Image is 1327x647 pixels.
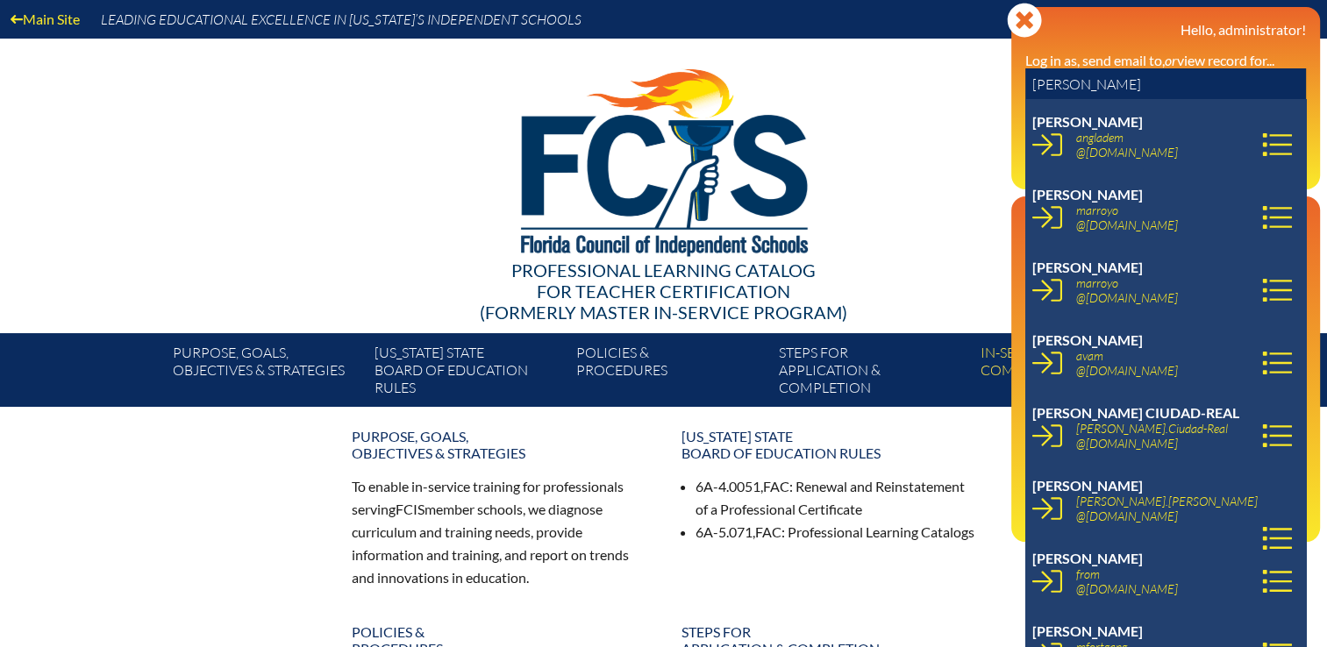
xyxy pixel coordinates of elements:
[974,340,1175,407] a: In-servicecomponents
[159,260,1169,323] div: Professional Learning Catalog (formerly Master In-service Program)
[755,523,781,540] span: FAC
[352,475,646,588] p: To enable in-service training for professionals serving member schools, we diagnose curriculum an...
[482,39,845,278] img: FCISlogo221.eps
[772,340,974,407] a: Steps forapplication & completion
[367,340,569,407] a: [US_STATE] StateBoard of Education rules
[165,340,367,407] a: Purpose, goals,objectives & strategies
[1018,430,1296,487] a: Director of Professional Development [US_STATE] Council of Independent Schools since [DATE]
[1007,3,1042,38] svg: Close
[4,7,87,31] a: Main Site
[1032,259,1143,275] span: [PERSON_NAME]
[1018,110,1152,134] a: User infoEE Control Panel
[1018,141,1095,165] a: User infoReports
[1032,622,1143,639] span: [PERSON_NAME]
[396,501,424,517] span: FCIS
[696,521,976,544] li: 6A-5.071, : Professional Learning Catalogs
[1032,186,1143,203] span: [PERSON_NAME]
[1032,404,1239,421] span: [PERSON_NAME] Ciudad-Real
[696,475,976,521] li: 6A-4.0051, : Renewal and Reinstatement of a Professional Certificate
[1069,417,1235,454] a: [PERSON_NAME].Ciudad-Real@[DOMAIN_NAME]
[1032,477,1143,494] span: [PERSON_NAME]
[1069,126,1185,163] a: angladem@[DOMAIN_NAME]
[1069,199,1185,236] a: marroyo@[DOMAIN_NAME]
[1018,271,1091,328] a: Email passwordEmail &password
[671,421,987,468] a: [US_STATE] StateBoard of Education rules
[1165,52,1177,68] i: or
[1069,490,1265,527] a: [PERSON_NAME].[PERSON_NAME]@[DOMAIN_NAME]
[1032,331,1143,348] span: [PERSON_NAME]
[763,478,789,494] span: FAC
[1025,21,1306,38] h3: Hello, administrator!
[341,421,657,468] a: Purpose, goals,objectives & strategies
[1292,513,1306,527] svg: Log out
[569,340,771,407] a: Policies &Procedures
[1018,366,1296,423] a: PLC Coordinator [US_STATE] Council of Independent Schools since [DATE]
[1032,113,1143,130] span: [PERSON_NAME]
[1069,563,1185,600] a: from@[DOMAIN_NAME]
[1069,272,1185,309] a: marroyo@[DOMAIN_NAME]
[1025,52,1274,68] label: Log in as, send email to, view record for...
[1069,345,1185,381] a: avam@[DOMAIN_NAME]
[1032,550,1143,566] span: [PERSON_NAME]
[537,281,790,302] span: for Teacher Certification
